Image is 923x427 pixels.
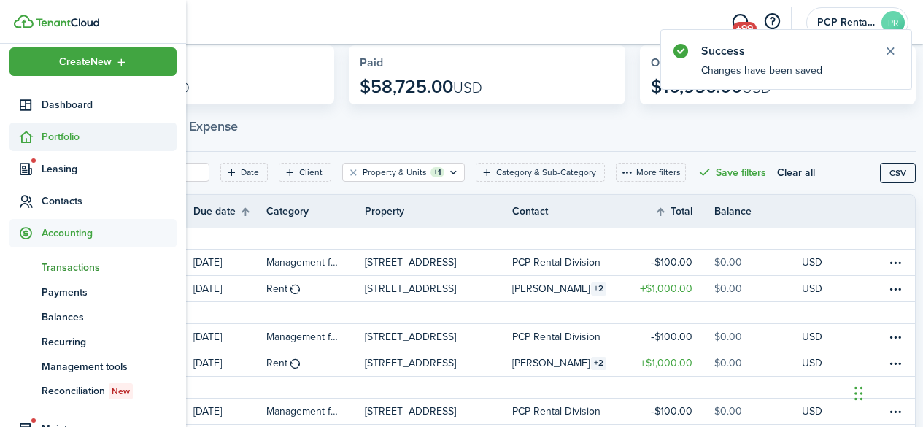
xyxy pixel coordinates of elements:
iframe: Chat Widget [850,357,923,427]
th: Contact [512,204,627,219]
a: USD [802,276,842,301]
p: [DATE] [193,355,222,371]
a: [DATE] [193,276,266,301]
a: Rent [266,276,365,301]
widget-stats-title: Overdue [651,56,905,69]
a: PCP Rental Division [512,324,627,350]
a: [STREET_ADDRESS] [365,250,512,275]
table-amount-description: $0.00 [714,329,742,345]
table-amount-description: $0.00 [714,255,742,270]
a: $1,000.00 [627,276,714,301]
a: $0.00 [714,250,802,275]
span: Payments [42,285,177,300]
button: Save filters [697,163,766,182]
a: [DATE] [193,350,266,376]
th: Sort [193,203,266,220]
table-amount-description: $0.00 [714,355,742,371]
a: $0.00 [714,399,802,424]
span: Transactions [42,260,177,275]
notify-title: Success [701,42,869,60]
th: Sort [654,203,714,220]
button: CSV [880,163,916,183]
table-amount-title: $1,000.00 [640,355,692,371]
p: USD [802,355,822,371]
a: Balances [9,304,177,329]
span: Recurring [42,334,177,350]
filter-tag-counter: +1 [430,167,444,177]
span: USD [453,77,482,99]
table-info-title: [PERSON_NAME] [512,281,590,296]
a: $0.00 [714,324,802,350]
a: [PERSON_NAME]2 [512,350,627,376]
table-info-title: Rent [266,355,287,371]
a: $1,000.00 [627,350,714,376]
a: [PERSON_NAME]2 [512,276,627,301]
button: More filters [616,163,686,182]
span: Balances [42,309,177,325]
table-amount-title: $100.00 [651,255,692,270]
a: Recurring [9,329,177,354]
p: USD [802,281,822,296]
span: Contacts [42,193,177,209]
table-amount-title: $1,000.00 [640,281,692,296]
a: [STREET_ADDRESS] [365,399,512,424]
table-info-title: Management fees [266,255,343,270]
span: Accounting [42,226,177,241]
a: PCP Rental Division [512,399,627,424]
table-info-title: Rent [266,281,287,296]
button: Clear all [777,163,815,182]
table-counter: 2 [591,282,606,296]
th: Category [266,204,365,219]
a: Management fees [266,324,365,350]
p: [STREET_ADDRESS] [365,255,456,270]
table-amount-description: $0.00 [714,281,742,296]
a: [STREET_ADDRESS] [365,276,512,301]
table-counter: 2 [591,357,606,370]
p: [STREET_ADDRESS] [365,281,456,296]
p: USD [802,255,822,270]
span: Reconciliation [42,383,177,399]
table-profile-info-text: PCP Rental Division [512,331,600,343]
widget-stats-title: Paid [360,56,614,69]
button: Close notify [880,41,900,61]
img: TenantCloud [14,15,34,28]
button: Open menu [9,47,177,76]
a: Management fees [266,250,365,275]
notify-body: Changes have been saved [661,63,911,89]
p: [DATE] [193,404,222,419]
a: Transactions [9,255,177,280]
widget-stats-title: Outstanding [69,56,323,69]
a: $0.00 [714,276,802,301]
filter-tag-label: Client [299,166,323,179]
a: Management fees [266,399,365,424]
table-amount-description: $0.00 [714,404,742,419]
a: ReconciliationNew [9,379,177,404]
filter-tag: Open filter [342,163,465,182]
a: [DATE] [193,250,266,275]
a: USD [802,350,842,376]
filter-tag-label: Date [241,166,259,179]
a: [STREET_ADDRESS] [365,350,512,376]
a: [STREET_ADDRESS] [365,324,512,350]
a: $0.00 [714,350,802,376]
th: Property [365,204,512,219]
p: [STREET_ADDRESS] [365,404,456,419]
a: Dashboard [9,91,177,119]
p: USD [802,329,822,345]
img: TenantCloud [36,18,99,27]
filter-tag: Open filter [220,163,268,182]
table-info-title: [PERSON_NAME] [512,355,590,371]
span: Management tools [42,359,177,374]
a: [DATE] [193,324,266,350]
span: Dashboard [42,97,177,112]
button: Clear filter [347,166,360,178]
span: Leasing [42,161,177,177]
a: Rent [266,350,365,376]
button: Open resource center [760,9,784,34]
p: $10,950.00 [651,77,771,97]
p: [DATE] [193,281,222,296]
filter-tag-label: Property & Units [363,166,427,179]
a: [DATE] [193,399,266,424]
p: [DATE] [193,255,222,270]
